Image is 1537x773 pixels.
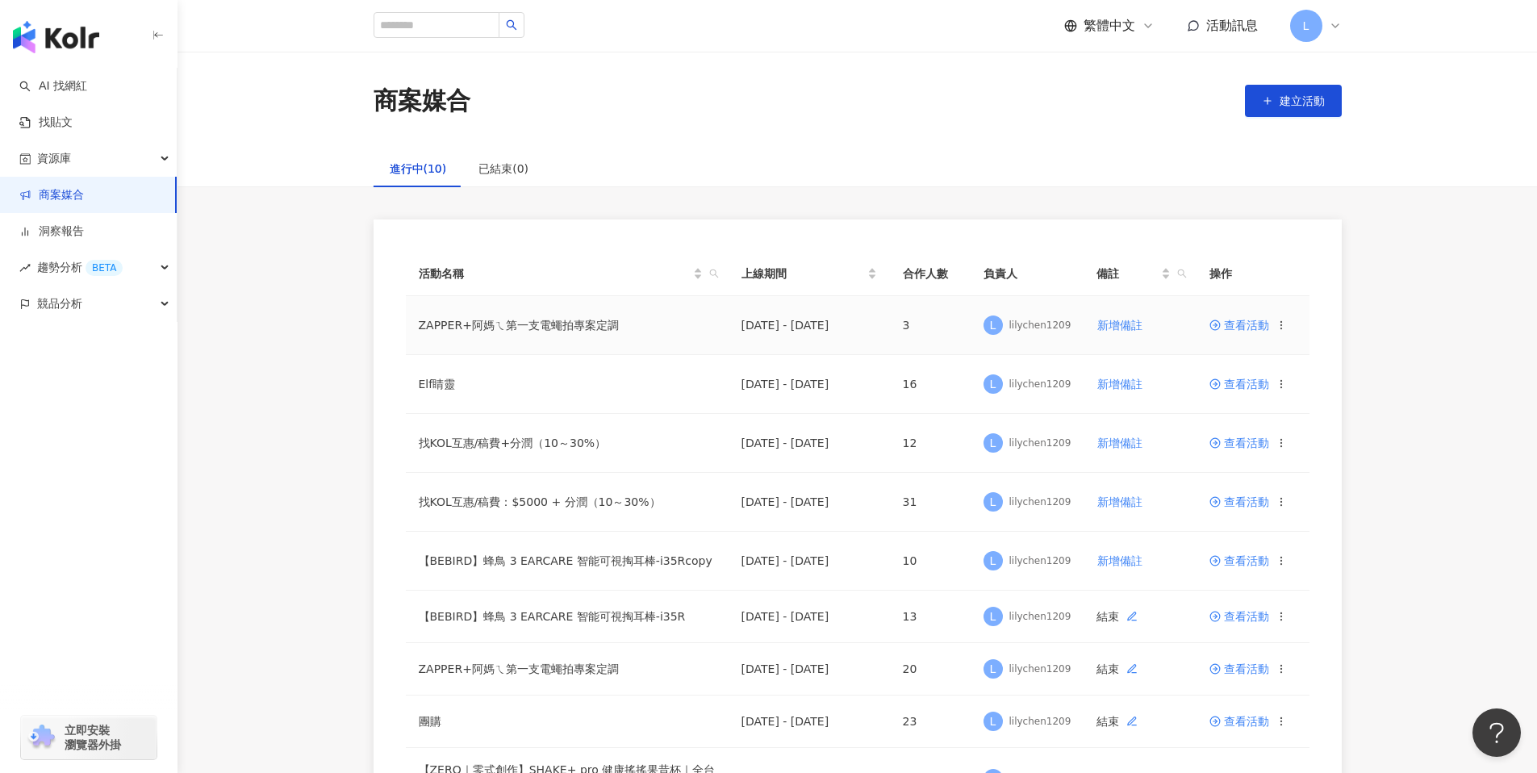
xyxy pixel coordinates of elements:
[990,660,996,678] span: L
[1097,437,1142,449] span: 新增備註
[1303,17,1309,35] span: L
[1009,554,1071,568] div: lilychen1209
[19,224,84,240] a: 洞察報告
[1209,555,1269,566] a: 查看活動
[1245,85,1342,117] button: 建立活動
[1096,656,1145,682] span: 結束
[19,262,31,274] span: rise
[37,286,82,322] span: 競品分析
[86,260,123,276] div: BETA
[1009,715,1071,729] div: lilychen1209
[890,532,971,591] td: 10
[374,84,470,118] div: 商案媒合
[1209,320,1269,331] span: 查看活動
[406,252,729,296] th: 活動名稱
[1209,716,1269,727] a: 查看活動
[406,355,729,414] td: Elf睛靈
[1209,663,1269,675] a: 查看活動
[890,355,971,414] td: 16
[729,532,890,591] td: [DATE] - [DATE]
[890,252,971,296] th: 合作人數
[990,434,996,452] span: L
[890,414,971,473] td: 12
[1096,427,1143,459] button: 新增備註
[406,296,729,355] td: ZAPPER+阿媽ㄟ第一支電蠅拍專案定調
[1097,319,1142,332] span: 新增備註
[890,296,971,355] td: 3
[1009,495,1071,509] div: lilychen1209
[1097,378,1142,391] span: 新增備註
[709,269,719,278] span: search
[729,473,890,532] td: [DATE] - [DATE]
[406,643,729,696] td: ZAPPER+阿媽ㄟ第一支電蠅拍專案定調
[37,249,123,286] span: 趨勢分析
[990,493,996,511] span: L
[13,21,99,53] img: logo
[19,115,73,131] a: 找貼文
[1206,18,1258,33] span: 活動訊息
[1009,662,1071,676] div: lilychen1209
[1009,610,1071,624] div: lilychen1209
[1096,545,1143,577] button: 新增備註
[478,160,528,178] div: 已結束(0)
[729,696,890,748] td: [DATE] - [DATE]
[990,712,996,730] span: L
[1209,496,1269,508] a: 查看活動
[1096,486,1143,518] button: 新增備註
[729,296,890,355] td: [DATE] - [DATE]
[19,78,87,94] a: searchAI 找網紅
[406,414,729,473] td: 找KOL互惠/稿費+分潤（10～30%）
[1280,94,1325,107] span: 建立活動
[419,265,690,282] span: 活動名稱
[741,265,864,282] span: 上線期間
[406,591,729,643] td: 【BEBIRD】蜂鳥 3 EARCARE 智能可視掏耳棒-i35R
[1096,265,1157,282] span: 備註
[1197,252,1309,296] th: 操作
[65,723,121,752] span: 立即安裝 瀏覽器外掛
[890,473,971,532] td: 31
[406,696,729,748] td: 團購
[1096,309,1143,341] button: 新增備註
[706,261,722,286] span: search
[729,414,890,473] td: [DATE] - [DATE]
[21,716,157,759] a: chrome extension立即安裝 瀏覽器外掛
[990,608,996,625] span: L
[390,160,447,178] div: 進行中(10)
[1174,261,1190,286] span: search
[1009,319,1071,332] div: lilychen1209
[37,140,71,177] span: 資源庫
[990,316,996,334] span: L
[1209,611,1269,622] a: 查看活動
[729,591,890,643] td: [DATE] - [DATE]
[890,696,971,748] td: 23
[971,252,1084,296] th: 負責人
[1096,604,1145,629] span: 結束
[1096,708,1145,734] span: 結束
[1472,708,1521,757] iframe: Help Scout Beacon - Open
[1096,368,1143,400] button: 新增備註
[990,552,996,570] span: L
[1084,17,1135,35] span: 繁體中文
[506,19,517,31] span: search
[890,643,971,696] td: 20
[729,643,890,696] td: [DATE] - [DATE]
[26,725,57,750] img: chrome extension
[890,591,971,643] td: 13
[729,252,890,296] th: 上線期間
[1009,378,1071,391] div: lilychen1209
[1009,437,1071,450] div: lilychen1209
[990,375,996,393] span: L
[1097,495,1142,508] span: 新增備註
[1177,269,1187,278] span: search
[406,532,729,591] td: 【BEBIRD】蜂鳥 3 EARCARE 智能可視掏耳棒-i35Rcopy
[1209,378,1269,390] a: 查看活動
[1209,437,1269,449] a: 查看活動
